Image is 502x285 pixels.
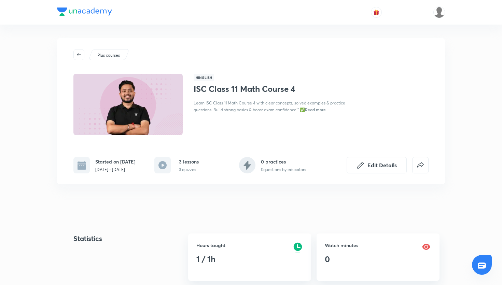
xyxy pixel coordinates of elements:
[179,167,199,173] p: 3 quizzes
[95,158,136,165] h6: Started on [DATE]
[179,158,199,165] h6: 3 lessons
[57,8,112,17] a: Company Logo
[373,9,379,15] img: avatar
[293,242,303,253] img: rescheduled
[325,242,358,249] h6: Watch minutes
[97,52,120,58] p: Plus courses
[261,167,306,173] p: 0 questions by educators
[433,6,445,18] img: Muzzamil
[305,107,326,112] span: Read more
[194,84,305,94] h1: ISC Class 11 Math Course 4
[72,73,184,136] img: Thumbnail
[421,242,431,252] img: watch minutes
[196,254,225,264] h3: 1 / 1h
[261,158,306,165] h6: 0 practices
[347,157,407,173] button: Edit Details
[73,233,183,244] h4: Statistics
[95,167,136,173] p: [DATE] - [DATE]
[194,100,345,112] span: Learn ISC Class 11 Math Course 4 with clear concepts, solved examples & practice questions. Build...
[96,52,121,58] a: Plus courses
[57,8,112,16] img: Company Logo
[325,254,358,264] h3: 0
[412,157,429,173] button: false
[371,7,382,18] button: avatar
[196,242,225,249] h6: Hours taught
[194,74,214,81] span: Hinglish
